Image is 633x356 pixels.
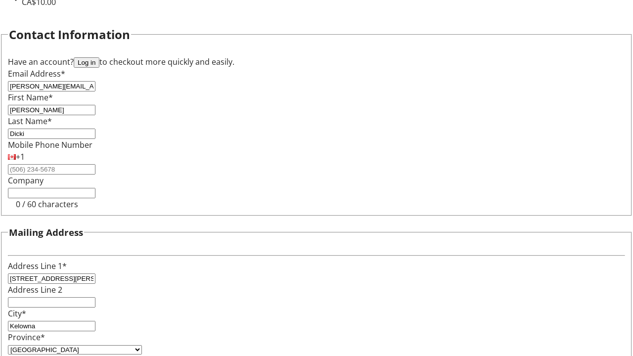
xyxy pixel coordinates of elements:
h3: Mailing Address [9,225,83,239]
label: First Name* [8,92,53,103]
tr-character-limit: 0 / 60 characters [16,199,78,210]
label: City* [8,308,26,319]
input: (506) 234-5678 [8,164,95,175]
label: Company [8,175,44,186]
label: Address Line 1* [8,261,67,271]
button: Log in [74,57,99,68]
h2: Contact Information [9,26,130,44]
input: City [8,321,95,331]
input: Address [8,273,95,284]
div: Have an account? to checkout more quickly and easily. [8,56,625,68]
label: Last Name* [8,116,52,127]
label: Address Line 2 [8,284,62,295]
label: Province* [8,332,45,343]
label: Mobile Phone Number [8,139,92,150]
label: Email Address* [8,68,65,79]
